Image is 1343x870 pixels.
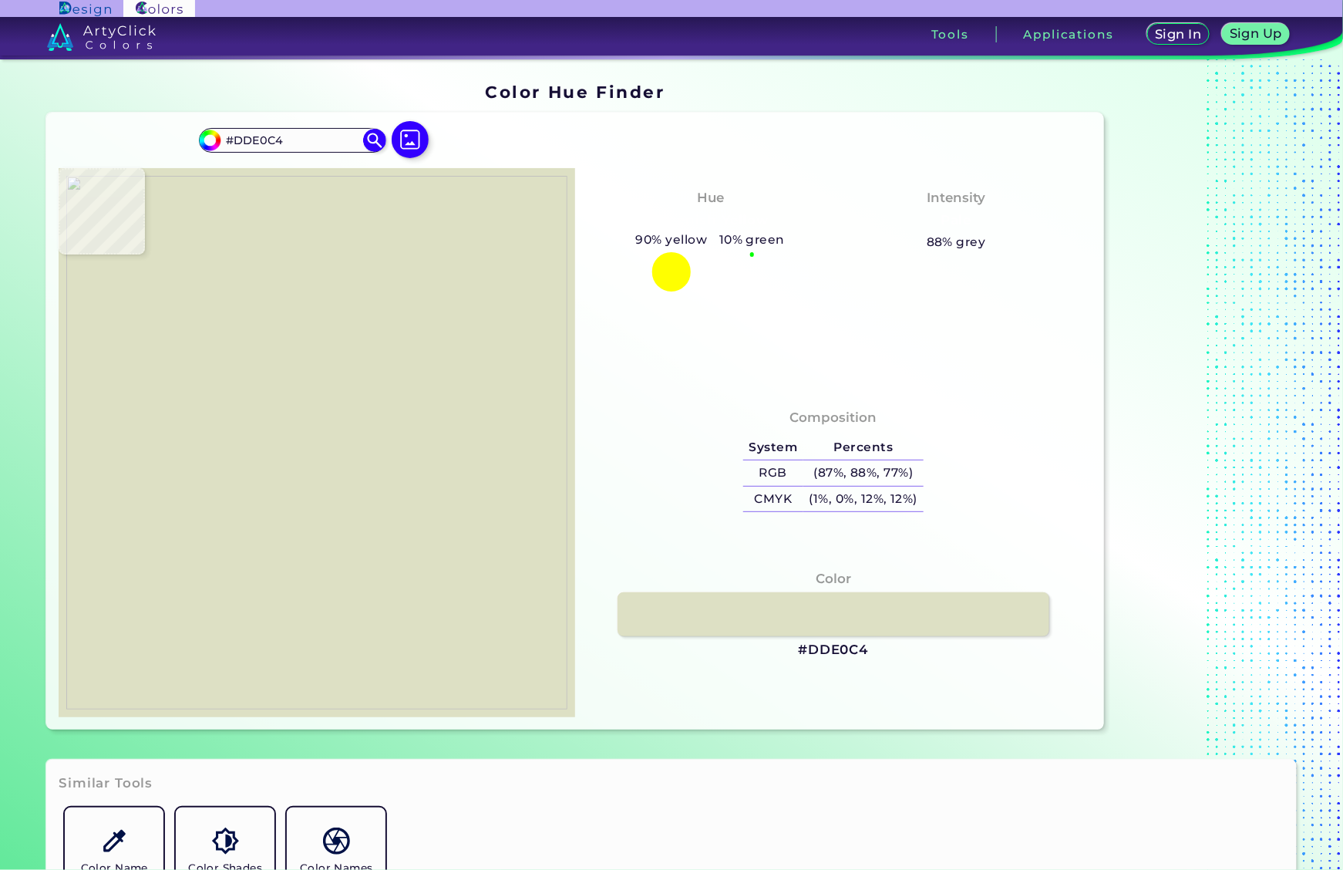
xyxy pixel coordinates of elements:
[931,29,969,40] h3: Tools
[212,828,239,855] img: icon_color_shades.svg
[323,828,350,855] img: icon_color_names_dictionary.svg
[743,435,803,460] h5: System
[789,406,877,429] h4: Composition
[485,80,665,103] h1: Color Hue Finder
[59,774,153,793] h3: Similar Tools
[645,211,775,230] h3: Greenish Yellow
[1150,25,1207,44] a: Sign In
[630,230,713,250] h5: 90% yellow
[816,568,851,590] h4: Color
[713,230,791,250] h5: 10% green
[803,487,924,512] h5: (1%, 0%, 12%, 12%)
[1226,25,1287,44] a: Sign Up
[101,828,128,855] img: icon_color_name_finder.svg
[220,130,364,150] input: type color..
[392,121,429,158] img: icon picture
[743,487,803,512] h5: CMYK
[363,129,386,152] img: icon search
[803,435,924,460] h5: Percents
[803,460,924,486] h5: (87%, 88%, 77%)
[927,232,986,252] h5: 88% grey
[47,23,156,51] img: logo_artyclick_colors_white.svg
[1157,29,1200,40] h5: Sign In
[59,2,111,16] img: ArtyClick Design logo
[1024,29,1114,40] h3: Applications
[66,176,567,710] img: 4cf36b40-3224-4c10-a41b-dd23e06384d2
[743,460,803,486] h5: RGB
[798,641,868,659] h3: #DDE0C4
[934,211,978,230] h3: Pale
[1232,28,1280,39] h5: Sign Up
[927,187,985,209] h4: Intensity
[697,187,724,209] h4: Hue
